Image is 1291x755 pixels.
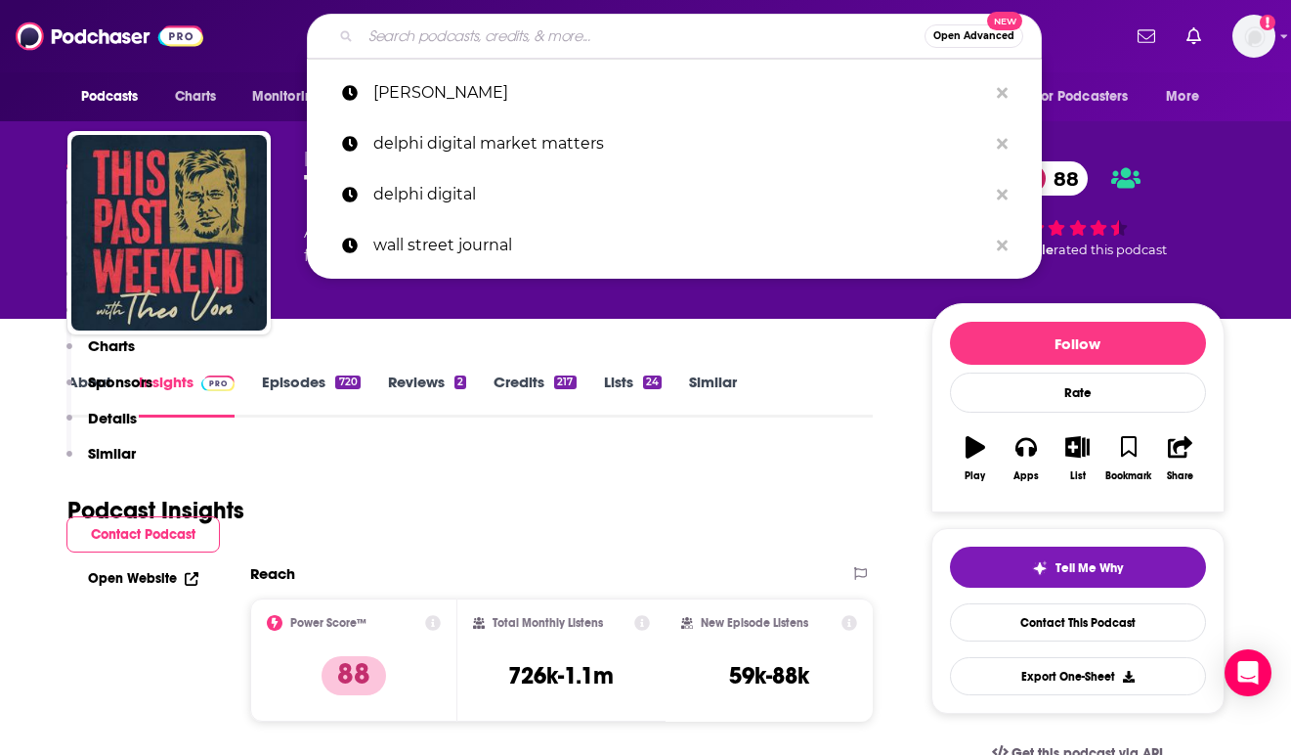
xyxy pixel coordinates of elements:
[1232,15,1275,58] button: Show profile menu
[950,657,1206,695] button: Export One-Sheet
[290,616,366,630] h2: Power Score™
[66,444,136,480] button: Similar
[307,118,1042,169] a: delphi digital market matters
[66,373,152,409] button: Sponsors
[1054,243,1167,257] span: rated this podcast
[322,656,386,695] p: 88
[1152,78,1224,115] button: open menu
[71,135,267,331] img: This Past Weekend w/ Theo Von
[554,376,576,389] div: 217
[965,470,985,482] div: Play
[252,83,322,111] span: Monitoring
[307,169,1042,220] a: delphi digital
[950,547,1206,588] button: tell me why sparkleTell Me Why
[689,373,737,418] a: Similar
[307,220,1042,271] a: wall street journal
[175,83,217,111] span: Charts
[1260,15,1275,30] svg: Add a profile image
[1232,15,1275,58] span: Logged in as HughE
[304,244,523,268] span: featuring
[66,409,137,445] button: Details
[373,220,987,271] p: wall street journal
[1001,423,1052,494] button: Apps
[307,67,1042,118] a: [PERSON_NAME]
[373,169,987,220] p: delphi digital
[950,603,1206,642] a: Contact This Podcast
[88,570,198,587] a: Open Website
[925,24,1023,48] button: Open AdvancedNew
[950,322,1206,365] button: Follow
[262,373,360,418] a: Episodes720
[493,616,603,630] h2: Total Monthly Listens
[1167,470,1193,482] div: Share
[373,67,987,118] p: theo von
[250,564,295,583] h2: Reach
[1130,20,1163,53] a: Show notifications dropdown
[1035,83,1129,111] span: For Podcasters
[494,373,576,418] a: Credits217
[1070,470,1086,482] div: List
[454,376,466,389] div: 2
[88,409,137,427] p: Details
[361,21,925,52] input: Search podcasts, credits, & more...
[987,12,1022,30] span: New
[1052,423,1102,494] button: List
[162,78,229,115] a: Charts
[1013,470,1039,482] div: Apps
[88,444,136,463] p: Similar
[933,31,1014,41] span: Open Advanced
[508,661,614,690] h3: 726k-1.1m
[1225,649,1271,696] div: Open Intercom Messenger
[1154,423,1205,494] button: Share
[643,376,662,389] div: 24
[373,118,987,169] p: delphi digital market matters
[1179,20,1209,53] a: Show notifications dropdown
[66,516,220,553] button: Contact Podcast
[1232,15,1275,58] img: User Profile
[1034,161,1089,196] span: 88
[1032,560,1048,576] img: tell me why sparkle
[701,616,808,630] h2: New Episode Listens
[307,14,1042,59] div: Search podcasts, credits, & more...
[1103,423,1154,494] button: Bookmark
[1022,78,1157,115] button: open menu
[81,83,139,111] span: Podcasts
[238,78,347,115] button: open menu
[604,373,662,418] a: Lists24
[335,376,360,389] div: 720
[304,221,523,268] div: A podcast
[388,373,466,418] a: Reviews2
[88,373,152,391] p: Sponsors
[729,661,809,690] h3: 59k-88k
[1166,83,1199,111] span: More
[950,373,1206,413] div: Rate
[304,149,444,167] span: [PERSON_NAME]
[16,18,203,55] img: Podchaser - Follow, Share and Rate Podcasts
[931,149,1225,270] div: 88 23 peoplerated this podcast
[1055,560,1123,576] span: Tell Me Why
[67,78,164,115] button: open menu
[950,423,1001,494] button: Play
[1105,470,1151,482] div: Bookmark
[1014,161,1089,196] a: 88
